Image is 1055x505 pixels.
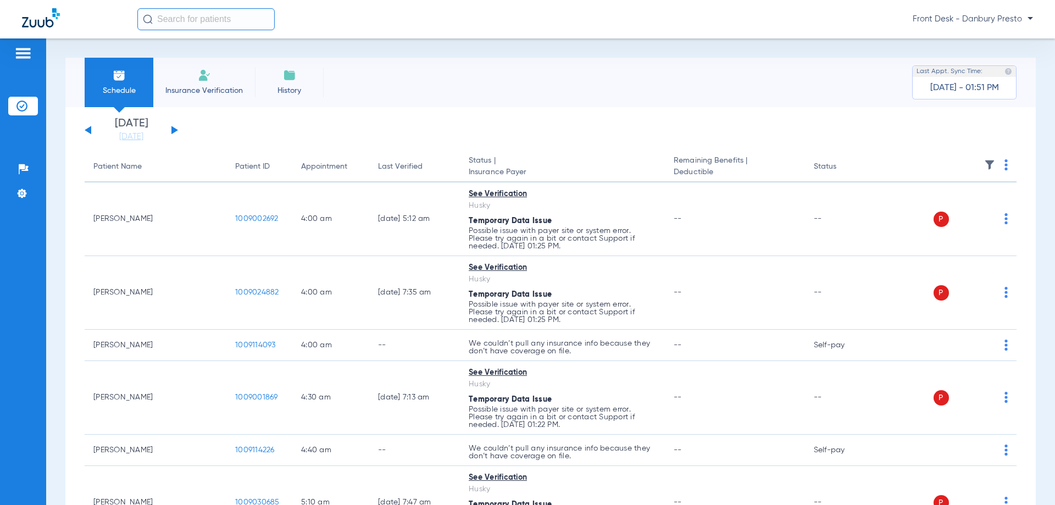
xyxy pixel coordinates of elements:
div: Appointment [301,161,360,173]
span: P [934,212,949,227]
span: 1009002692 [235,215,279,223]
img: last sync help info [1004,68,1012,75]
img: group-dot-blue.svg [1004,287,1008,298]
img: Schedule [113,69,126,82]
td: [DATE] 5:12 AM [369,182,460,256]
td: -- [369,435,460,466]
div: See Verification [469,262,656,274]
iframe: Chat Widget [1000,452,1055,505]
td: [PERSON_NAME] [85,182,226,256]
th: Status | [460,152,665,182]
img: group-dot-blue.svg [1004,392,1008,403]
span: -- [674,393,682,401]
span: Schedule [93,85,145,96]
div: Patient Name [93,161,142,173]
td: 4:40 AM [292,435,369,466]
div: Husky [469,200,656,212]
span: Temporary Data Issue [469,396,552,403]
span: P [934,285,949,301]
span: [DATE] - 01:51 PM [930,82,999,93]
p: Possible issue with payer site or system error. Please try again in a bit or contact Support if n... [469,227,656,250]
span: Insurance Verification [162,85,247,96]
td: [PERSON_NAME] [85,256,226,330]
div: Appointment [301,161,347,173]
span: 1009024882 [235,288,279,296]
p: We couldn’t pull any insurance info because they don’t have coverage on file. [469,445,656,460]
span: 1009114226 [235,446,275,454]
img: Zuub Logo [22,8,60,27]
div: See Verification [469,188,656,200]
span: Deductible [674,167,796,178]
div: Patient ID [235,161,270,173]
span: 1009001869 [235,393,278,401]
td: [PERSON_NAME] [85,435,226,466]
div: Husky [469,379,656,390]
td: Self-pay [805,330,879,361]
td: Self-pay [805,435,879,466]
td: [DATE] 7:35 AM [369,256,460,330]
span: Insurance Payer [469,167,656,178]
div: Husky [469,274,656,285]
td: 4:00 AM [292,182,369,256]
td: -- [805,361,879,435]
div: Last Verified [378,161,423,173]
p: Possible issue with payer site or system error. Please try again in a bit or contact Support if n... [469,406,656,429]
img: History [283,69,296,82]
img: group-dot-blue.svg [1004,445,1008,456]
span: P [934,390,949,406]
span: Temporary Data Issue [469,217,552,225]
td: 4:00 AM [292,330,369,361]
span: -- [674,288,682,296]
div: Patient ID [235,161,284,173]
img: Manual Insurance Verification [198,69,211,82]
div: Husky [469,484,656,495]
img: group-dot-blue.svg [1004,159,1008,170]
td: [PERSON_NAME] [85,361,226,435]
img: Search Icon [143,14,153,24]
span: History [263,85,315,96]
td: -- [805,256,879,330]
th: Remaining Benefits | [665,152,804,182]
div: Last Verified [378,161,451,173]
input: Search for patients [137,8,275,30]
img: filter.svg [984,159,995,170]
span: Last Appt. Sync Time: [917,66,982,77]
span: Front Desk - Danbury Presto [913,14,1033,25]
img: group-dot-blue.svg [1004,340,1008,351]
p: We couldn’t pull any insurance info because they don’t have coverage on file. [469,340,656,355]
img: group-dot-blue.svg [1004,213,1008,224]
span: -- [674,341,682,349]
td: 4:30 AM [292,361,369,435]
p: Possible issue with payer site or system error. Please try again in a bit or contact Support if n... [469,301,656,324]
td: -- [805,182,879,256]
img: hamburger-icon [14,47,32,60]
td: -- [369,330,460,361]
div: See Verification [469,472,656,484]
span: -- [674,215,682,223]
td: [PERSON_NAME] [85,330,226,361]
span: 1009114093 [235,341,276,349]
a: [DATE] [98,131,164,142]
div: Patient Name [93,161,218,173]
th: Status [805,152,879,182]
td: [DATE] 7:13 AM [369,361,460,435]
span: Temporary Data Issue [469,291,552,298]
div: See Verification [469,367,656,379]
li: [DATE] [98,118,164,142]
td: 4:00 AM [292,256,369,330]
span: -- [674,446,682,454]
